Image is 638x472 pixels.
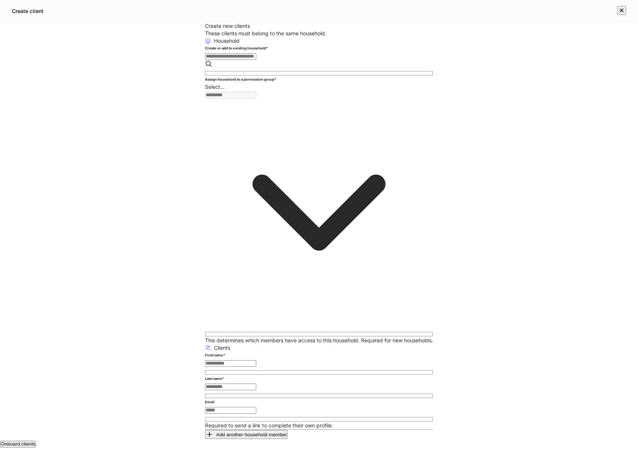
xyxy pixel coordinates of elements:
button: Add another household member [205,430,287,439]
div: Select... [205,83,433,91]
p: Required to send a link to complete their own profile. [205,422,433,429]
div: Onboard clients [1,442,35,446]
h6: Email [205,398,215,406]
div: Create new clients [205,22,433,30]
h6: First name [205,352,225,359]
div: These clients must belong to the same household. [205,30,433,37]
h6: Create or add to existing household [205,45,268,52]
div: Household [214,37,240,45]
p: This determines which members have access to this household. Required for new households. [205,337,433,344]
h6: Assign household to a permission group [205,76,276,83]
h5: Create client [12,7,43,15]
div: Add another household member [206,431,287,438]
div: Clients [214,344,230,352]
h6: Last name [205,375,224,382]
